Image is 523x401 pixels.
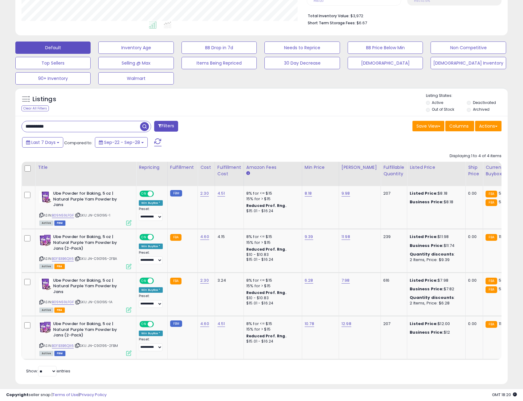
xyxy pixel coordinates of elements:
[21,105,49,111] div: Clear All Filters
[342,234,350,240] a: 11.98
[53,191,128,209] b: Ube Powder for Baking, 5 oz | Natural Purple Yam Powder by Jans
[473,107,490,112] label: Archived
[200,321,209,327] a: 4.60
[53,234,128,253] b: Ube Powder for Baking, 5 oz | Natural Purple Yam Powder by Jans (2-Pack)
[246,208,297,214] div: $15.01 - $16.24
[246,339,297,344] div: $15.01 - $16.24
[98,57,174,69] button: Selling @ Max
[348,42,423,54] button: BB Price Below Min
[468,321,478,327] div: 0.00
[410,251,454,257] b: Quantity discounts
[410,278,461,283] div: $7.98
[139,251,163,264] div: Preset:
[139,337,163,351] div: Preset:
[473,100,496,105] label: Deactivated
[499,190,507,196] span: 5.65
[410,257,461,263] div: 2 Items, Price: $9.39
[410,286,461,292] div: $7.82
[64,140,92,146] span: Compared to:
[246,203,287,208] b: Reduced Prof. Rng.
[308,12,497,19] li: $3,972
[246,321,297,327] div: 8% for <= $15
[75,256,117,261] span: | SKU: JN-C90195-2FBA
[499,277,507,283] span: 5.65
[246,327,297,332] div: 15% for > $15
[410,234,438,240] b: Listed Price:
[246,278,297,283] div: 8% for <= $15
[410,277,438,283] b: Listed Price:
[104,139,140,145] span: Sep-22 - Sep-28
[410,321,461,327] div: $12.00
[410,329,443,335] b: Business Price:
[22,137,63,148] button: Last 7 Days
[39,321,131,355] div: ASIN:
[53,392,79,398] a: Terms of Use
[39,191,131,225] div: ASIN:
[139,207,163,221] div: Preset:
[468,191,478,196] div: 0.00
[217,321,225,327] a: 4.51
[39,191,52,203] img: 41McjHor2YL._SL40_.jpg
[410,330,461,335] div: $12
[200,164,212,171] div: Cost
[264,57,340,69] button: 30 Day Decrease
[217,278,239,283] div: 3.24
[410,191,461,196] div: $8.18
[39,308,53,313] span: All listings currently available for purchase on Amazon
[410,252,461,257] div: :
[217,164,241,177] div: Fulfillment Cost
[305,277,313,284] a: 6.28
[410,300,461,306] div: 2 Items, Price: $6.28
[39,278,52,290] img: 41McjHor2YL._SL40_.jpg
[181,42,257,54] button: BB Drop in 7d
[383,191,402,196] div: 207
[200,190,209,197] a: 2.30
[153,191,163,197] span: OFF
[39,264,53,269] span: All listings currently available for purchase on Amazon
[54,220,65,226] span: FBM
[53,278,128,296] b: Ube Powder for Baking, 5 oz | Natural Purple Yam Powder by Jans
[140,322,148,327] span: ON
[75,213,110,218] span: | SKU: JN-C90195-1
[246,247,287,252] b: Reduced Prof. Rng.
[170,190,182,197] small: FBM
[139,244,163,249] div: Win BuyBox *
[383,278,402,283] div: 616
[39,351,53,356] span: All listings currently available for purchase on Amazon
[52,256,74,261] a: B0FB3B6QX6
[486,199,497,206] small: FBA
[468,164,480,177] div: Ship Price
[95,137,148,148] button: Sep-22 - Sep-28
[246,333,287,339] b: Reduced Prof. Rng.
[15,72,91,85] button: 90+ Inventory
[6,392,29,398] strong: Copyright
[412,121,444,131] button: Save View
[170,234,181,241] small: FBA
[140,278,148,283] span: ON
[475,121,502,131] button: Actions
[80,392,107,398] a: Privacy Policy
[410,295,461,300] div: :
[342,277,350,284] a: 7.98
[449,123,469,129] span: Columns
[153,235,163,240] span: OFF
[486,234,497,241] small: FBA
[305,164,336,171] div: Min Price
[39,220,53,226] span: All listings currently available for purchase on Amazon
[31,139,56,145] span: Last 7 Days
[383,321,402,327] div: 207
[154,121,178,132] button: Filters
[426,93,508,99] p: Listing States:
[499,199,507,205] span: 5.65
[139,200,163,206] div: Win BuyBox *
[75,343,118,348] span: | SKU: JN-C90195-2FBM
[246,196,297,202] div: 15% for > $15
[33,95,56,104] h5: Listings
[170,320,182,327] small: FBM
[139,294,163,308] div: Preset:
[39,234,52,246] img: 51Rsv0e1lgL._SL40_.jpg
[52,343,74,348] a: B0FB3B6QX6
[246,252,297,257] div: $10 - $10.83
[15,57,91,69] button: Top Sellers
[486,164,517,177] div: Current Buybox Price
